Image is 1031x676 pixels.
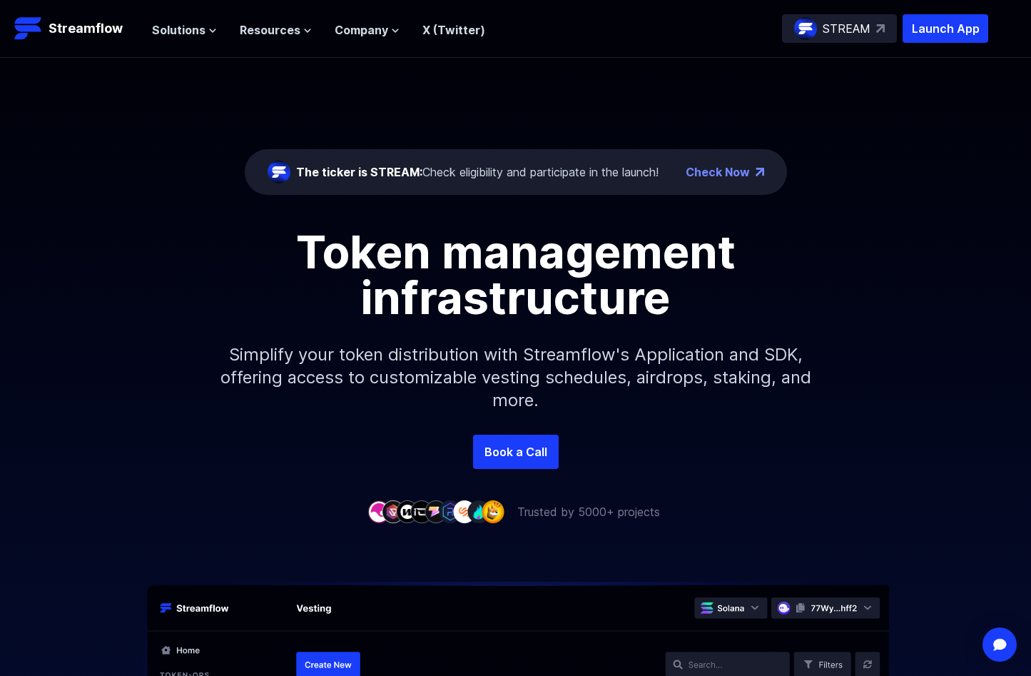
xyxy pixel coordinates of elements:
span: Resources [240,21,300,39]
p: Trusted by 5000+ projects [517,503,660,520]
img: company-2 [382,500,405,523]
button: Company [335,21,400,39]
img: company-6 [439,500,462,523]
p: Simplify your token distribution with Streamflow's Application and SDK, offering access to custom... [209,321,823,435]
button: Resources [240,21,312,39]
button: Launch App [903,14,988,43]
h1: Token management infrastructure [195,229,837,321]
a: Check Now [686,163,750,181]
p: Streamflow [49,19,123,39]
img: Streamflow Logo [14,14,43,43]
a: X (Twitter) [422,23,485,37]
img: company-1 [367,500,390,523]
p: STREAM [823,20,870,37]
img: company-7 [453,500,476,523]
span: Solutions [152,21,205,39]
span: The ticker is STREAM: [296,165,422,179]
div: Check eligibility and participate in the launch! [296,163,659,181]
img: top-right-arrow.png [756,168,764,176]
button: Solutions [152,21,217,39]
img: streamflow-logo-circle.png [794,17,817,40]
span: Company [335,21,388,39]
a: Book a Call [473,435,559,469]
img: company-5 [425,500,447,523]
img: company-9 [482,500,504,523]
div: Open Intercom Messenger [982,627,1017,662]
img: top-right-arrow.svg [876,24,885,33]
a: Streamflow [14,14,138,43]
img: streamflow-logo-circle.png [268,161,290,183]
img: company-3 [396,500,419,523]
a: STREAM [782,14,897,43]
img: company-4 [410,500,433,523]
img: company-8 [467,500,490,523]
